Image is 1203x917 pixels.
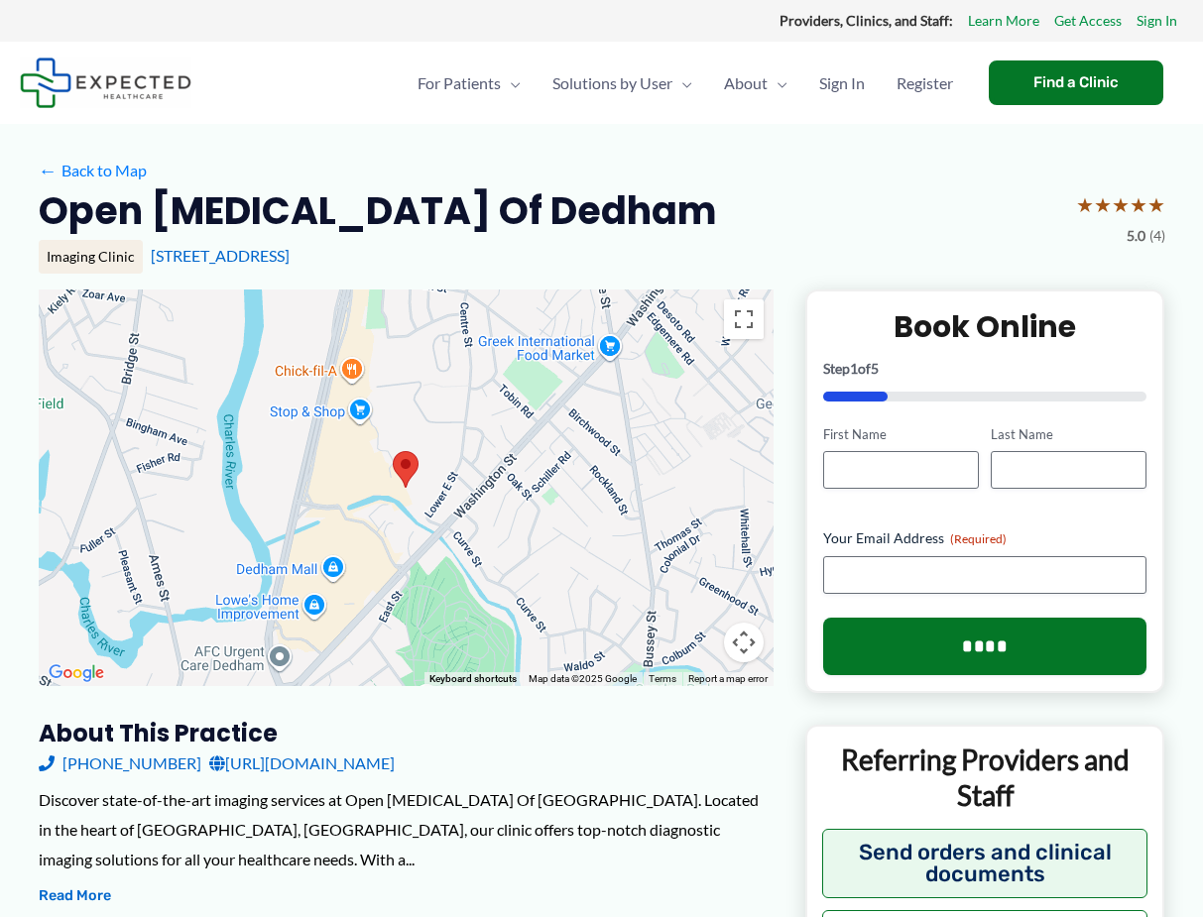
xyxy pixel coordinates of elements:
a: Solutions by UserMenu Toggle [537,49,708,118]
button: Send orders and clinical documents [822,829,1148,898]
a: [URL][DOMAIN_NAME] [209,748,395,778]
span: Map data ©2025 Google [529,673,637,684]
button: Map camera controls [724,623,764,662]
span: Menu Toggle [768,49,787,118]
span: Solutions by User [552,49,672,118]
span: Sign In [819,49,865,118]
label: Your Email Address [823,528,1147,548]
img: Expected Healthcare Logo - side, dark font, small [20,57,191,108]
h3: About this practice [39,718,774,748]
span: 5.0 [1127,223,1145,249]
a: Terms (opens in new tab) [649,673,676,684]
span: For Patients [418,49,501,118]
a: Sign In [803,49,881,118]
div: Discover state-of-the-art imaging services at Open [MEDICAL_DATA] Of [GEOGRAPHIC_DATA]. Located i... [39,785,774,873]
label: Last Name [991,425,1146,444]
span: ← [39,161,58,179]
span: ★ [1112,186,1130,223]
a: Sign In [1137,8,1177,34]
div: Imaging Clinic [39,240,143,274]
span: ★ [1094,186,1112,223]
h2: Book Online [823,307,1147,346]
button: Toggle fullscreen view [724,299,764,339]
a: Report a map error [688,673,768,684]
span: (Required) [950,531,1007,546]
span: ★ [1147,186,1165,223]
a: Register [881,49,969,118]
a: ←Back to Map [39,156,147,185]
span: Register [897,49,953,118]
p: Referring Providers and Staff [822,742,1148,814]
h2: Open [MEDICAL_DATA] Of Dedham [39,186,717,235]
img: Google [44,660,109,686]
span: About [724,49,768,118]
span: Menu Toggle [672,49,692,118]
strong: Providers, Clinics, and Staff: [780,12,953,29]
label: First Name [823,425,979,444]
button: Read More [39,884,111,908]
span: 5 [871,360,879,377]
a: Open this area in Google Maps (opens a new window) [44,660,109,686]
a: Get Access [1054,8,1122,34]
a: [PHONE_NUMBER] [39,748,201,778]
span: ★ [1076,186,1094,223]
button: Keyboard shortcuts [429,672,517,686]
span: Menu Toggle [501,49,521,118]
span: 1 [850,360,858,377]
a: [STREET_ADDRESS] [151,246,290,265]
a: For PatientsMenu Toggle [402,49,537,118]
a: Find a Clinic [989,60,1163,105]
p: Step of [823,362,1147,376]
span: ★ [1130,186,1147,223]
a: Learn More [968,8,1039,34]
nav: Primary Site Navigation [402,49,969,118]
span: (4) [1149,223,1165,249]
a: AboutMenu Toggle [708,49,803,118]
